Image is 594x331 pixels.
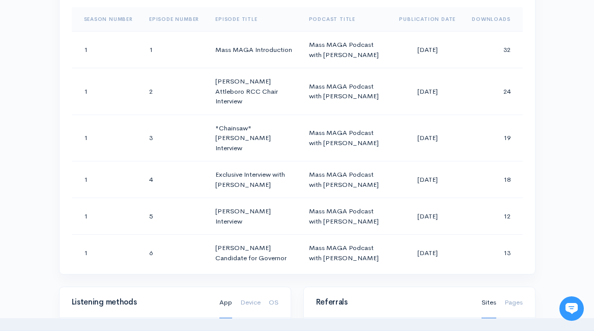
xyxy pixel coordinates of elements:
[141,198,207,235] td: 5
[464,198,522,235] td: 12
[559,296,584,321] iframe: gist-messenger-bubble-iframe
[301,235,391,271] td: Mass MAGA Podcast with [PERSON_NAME]
[72,198,141,235] td: 1
[301,161,391,198] td: Mass MAGA Podcast with [PERSON_NAME]
[72,32,141,68] td: 1
[15,49,188,66] h1: Hi [PERSON_NAME]
[482,287,496,318] a: Sites
[207,235,300,271] td: [PERSON_NAME] Candidate for Governor
[391,115,464,161] td: [DATE]
[207,7,300,32] th: Sort column
[391,198,464,235] td: [DATE]
[464,7,522,32] th: Sort column
[72,235,141,271] td: 1
[72,115,141,161] td: 1
[207,198,300,235] td: [PERSON_NAME] Interview
[391,7,464,32] th: Sort column
[141,235,207,271] td: 6
[316,298,469,307] h4: Referrals
[391,161,464,198] td: [DATE]
[269,287,278,318] a: OS
[141,7,207,32] th: Sort column
[30,191,182,212] input: Search articles
[504,287,523,318] a: Pages
[15,68,188,117] h2: Just let us know if you need anything and we'll be happy to help! 🙂
[141,32,207,68] td: 1
[240,287,261,318] a: Device
[72,68,141,115] td: 1
[66,141,122,149] span: New conversation
[391,32,464,68] td: [DATE]
[301,32,391,68] td: Mass MAGA Podcast with [PERSON_NAME]
[14,175,190,187] p: Find an answer quickly
[464,235,522,271] td: 13
[16,135,188,155] button: New conversation
[219,287,232,318] a: App
[301,68,391,115] td: Mass MAGA Podcast with [PERSON_NAME]
[391,235,464,271] td: [DATE]
[464,32,522,68] td: 32
[301,7,391,32] th: Sort column
[72,161,141,198] td: 1
[464,161,522,198] td: 18
[207,115,300,161] td: "Chainsaw" [PERSON_NAME] Interview
[301,198,391,235] td: Mass MAGA Podcast with [PERSON_NAME]
[207,161,300,198] td: Exclusive Interview with [PERSON_NAME]
[72,298,207,307] h4: Listening methods
[207,32,300,68] td: Mass MAGA Introduction
[207,68,300,115] td: [PERSON_NAME] Attleboro RCC Chair Interview
[141,68,207,115] td: 2
[141,161,207,198] td: 4
[301,115,391,161] td: Mass MAGA Podcast with [PERSON_NAME]
[464,68,522,115] td: 24
[391,68,464,115] td: [DATE]
[72,7,141,32] th: Sort column
[141,115,207,161] td: 3
[464,115,522,161] td: 19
